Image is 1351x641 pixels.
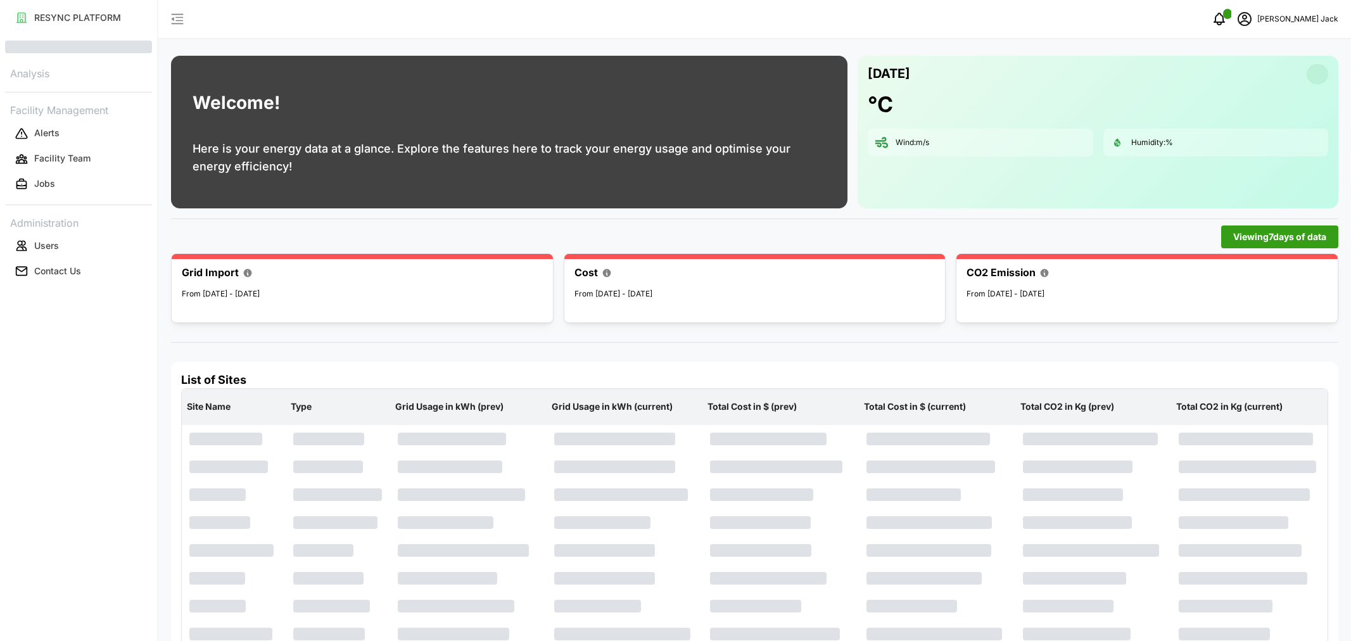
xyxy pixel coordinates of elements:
p: Total CO2 in Kg (prev) [1018,390,1169,423]
p: From [DATE] - [DATE] [574,288,936,300]
p: Total CO2 in Kg (current) [1174,390,1325,423]
a: Users [5,233,152,258]
p: CO2 Emission [967,265,1036,281]
a: Facility Team [5,146,152,172]
button: schedule [1232,6,1257,32]
p: Facility Management [5,100,152,118]
p: [DATE] [868,63,910,84]
p: Type [288,390,387,423]
button: Alerts [5,122,152,145]
p: Contact Us [34,265,81,277]
a: RESYNC PLATFORM [5,5,152,30]
a: Contact Us [5,258,152,284]
a: Alerts [5,121,152,146]
button: notifications [1207,6,1232,32]
p: Total Cost in $ (prev) [705,390,856,423]
p: Humidity: % [1131,137,1173,148]
p: Analysis [5,63,152,82]
p: [PERSON_NAME] Jack [1257,13,1338,25]
button: Facility Team [5,148,152,170]
p: Users [34,239,59,252]
button: Contact Us [5,260,152,282]
p: From [DATE] - [DATE] [967,288,1328,300]
p: Site Name [184,390,283,423]
button: Jobs [5,173,152,196]
p: Facility Team [34,152,91,165]
button: RESYNC PLATFORM [5,6,152,29]
p: RESYNC PLATFORM [34,11,121,24]
p: Grid Usage in kWh (current) [549,390,701,423]
span: Viewing 7 days of data [1233,226,1326,248]
p: Grid Import [182,265,239,281]
p: Here is your energy data at a glance. Explore the features here to track your energy usage and op... [193,140,826,175]
button: Viewing7days of data [1221,225,1338,248]
p: Alerts [34,127,60,139]
h4: List of Sites [181,372,1328,388]
p: Cost [574,265,598,281]
p: Wind: m/s [896,137,929,148]
p: Total Cost in $ (current) [861,390,1013,423]
h1: °C [868,91,893,118]
a: Jobs [5,172,152,197]
p: Administration [5,213,152,231]
p: From [DATE] - [DATE] [182,288,543,300]
p: Grid Usage in kWh (prev) [393,390,544,423]
button: Users [5,234,152,257]
h1: Welcome! [193,89,280,117]
p: Jobs [34,177,55,190]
